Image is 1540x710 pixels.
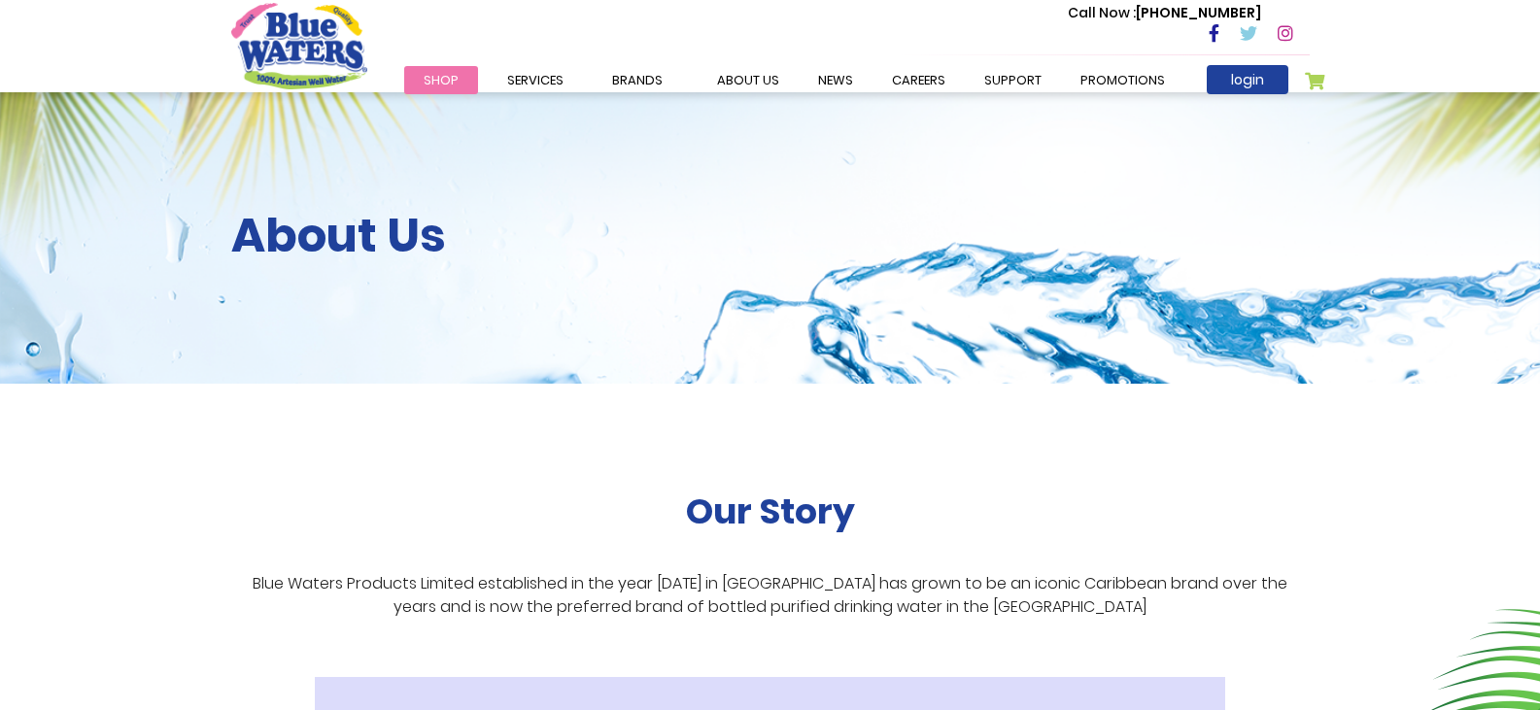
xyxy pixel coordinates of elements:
span: Shop [424,71,459,89]
a: Promotions [1061,66,1184,94]
p: [PHONE_NUMBER] [1068,3,1261,23]
a: Shop [404,66,478,94]
p: Blue Waters Products Limited established in the year [DATE] in [GEOGRAPHIC_DATA] has grown to be ... [231,572,1310,619]
a: Brands [593,66,682,94]
a: support [965,66,1061,94]
a: Services [488,66,583,94]
h2: About Us [231,208,1310,264]
a: News [799,66,873,94]
span: Brands [612,71,663,89]
h2: Our Story [686,490,855,532]
a: careers [873,66,965,94]
a: about us [698,66,799,94]
a: login [1207,65,1288,94]
a: store logo [231,3,367,88]
span: Services [507,71,564,89]
span: Call Now : [1068,3,1136,22]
